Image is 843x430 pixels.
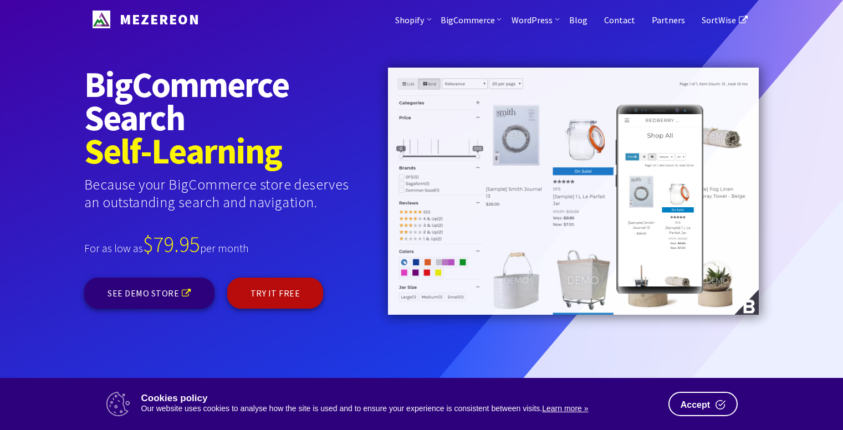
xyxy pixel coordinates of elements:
span: f [129,134,140,167]
span: r [203,134,217,167]
a: Learn more » [542,404,588,413]
span: g [264,134,282,167]
span: l [120,134,129,167]
span: - [140,134,151,167]
span: e [168,134,186,167]
div: Our website uses cookies to analyse how the site is used and to ensure your experience is consist... [141,403,660,414]
img: intro-mobile.4f43cd6.png [619,114,702,286]
span: S [84,134,103,167]
span: Accept [681,401,710,409]
a: SEE DEMO STORE [84,278,214,309]
span: L [151,134,168,167]
strong: BigCommerce Search [84,68,388,134]
span: $79.95 [143,231,200,258]
div: Because your BigCommerce store deserves an outstanding search and navigation. [84,176,357,233]
a: Mezereon MEZEREON [84,8,200,27]
a: TRY IT FREE [227,278,324,309]
img: Mezereon [93,11,110,28]
span: e [103,134,120,167]
span: n [217,134,236,167]
span: a [186,134,203,167]
span: i [236,134,245,167]
span: n [245,134,264,167]
span: MEZEREON [114,10,200,28]
p: Cookies policy [141,393,660,403]
div: For as low as per month [84,233,388,278]
button: Accept [668,392,738,416]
